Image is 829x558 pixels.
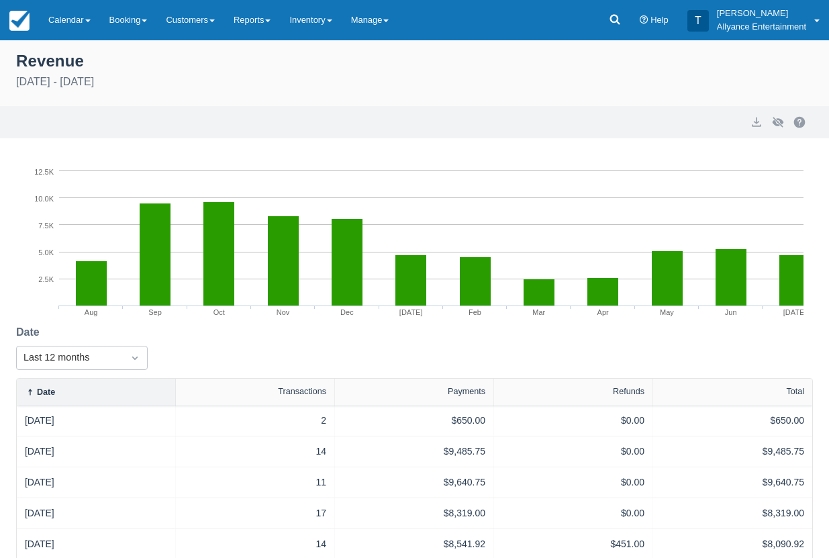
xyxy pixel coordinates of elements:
[650,15,669,25] span: Help
[786,387,804,396] div: Total
[343,414,485,428] div: $650.00
[278,387,326,396] div: Transactions
[533,308,546,316] tspan: Mar
[25,506,54,520] a: [DATE]
[502,414,644,428] div: $0.00
[277,308,290,316] tspan: Nov
[661,475,804,490] div: $9,640.75
[687,10,709,32] div: T
[448,387,485,396] div: Payments
[149,308,162,316] tspan: Sep
[399,308,423,316] tspan: [DATE]
[23,351,116,365] div: Last 12 months
[640,16,648,25] i: Help
[343,475,485,490] div: $9,640.75
[184,414,326,428] div: 2
[783,308,807,316] tspan: [DATE]
[25,537,54,551] a: [DATE]
[184,475,326,490] div: 11
[717,7,806,20] p: [PERSON_NAME]
[39,249,54,257] tspan: 5.0K
[35,195,54,203] tspan: 10.0K
[502,475,644,490] div: $0.00
[597,308,609,316] tspan: Apr
[39,222,54,230] tspan: 7.5K
[661,414,804,428] div: $650.00
[16,48,813,71] div: Revenue
[184,537,326,551] div: 14
[85,308,98,316] tspan: Aug
[343,506,485,520] div: $8,319.00
[16,74,813,90] div: [DATE] - [DATE]
[184,506,326,520] div: 17
[213,308,225,316] tspan: Oct
[502,537,644,551] div: $451.00
[725,308,737,316] tspan: Jun
[502,445,644,459] div: $0.00
[661,506,804,520] div: $8,319.00
[25,414,54,428] a: [DATE]
[39,276,54,284] tspan: 2.5K
[184,445,326,459] div: 14
[502,506,644,520] div: $0.00
[661,445,804,459] div: $9,485.75
[660,308,674,316] tspan: May
[343,537,485,551] div: $8,541.92
[469,308,481,316] tspan: Feb
[9,11,30,31] img: checkfront-main-nav-mini-logo.png
[35,168,54,176] tspan: 12.5K
[340,308,354,316] tspan: Dec
[343,445,485,459] div: $9,485.75
[717,20,806,34] p: Allyance Entertainment
[661,537,804,551] div: $8,090.92
[25,475,54,490] a: [DATE]
[128,351,142,365] span: Dropdown icon
[25,445,54,459] a: [DATE]
[16,324,45,340] label: Date
[613,387,644,396] div: Refunds
[748,114,765,130] button: export
[37,387,55,397] div: Date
